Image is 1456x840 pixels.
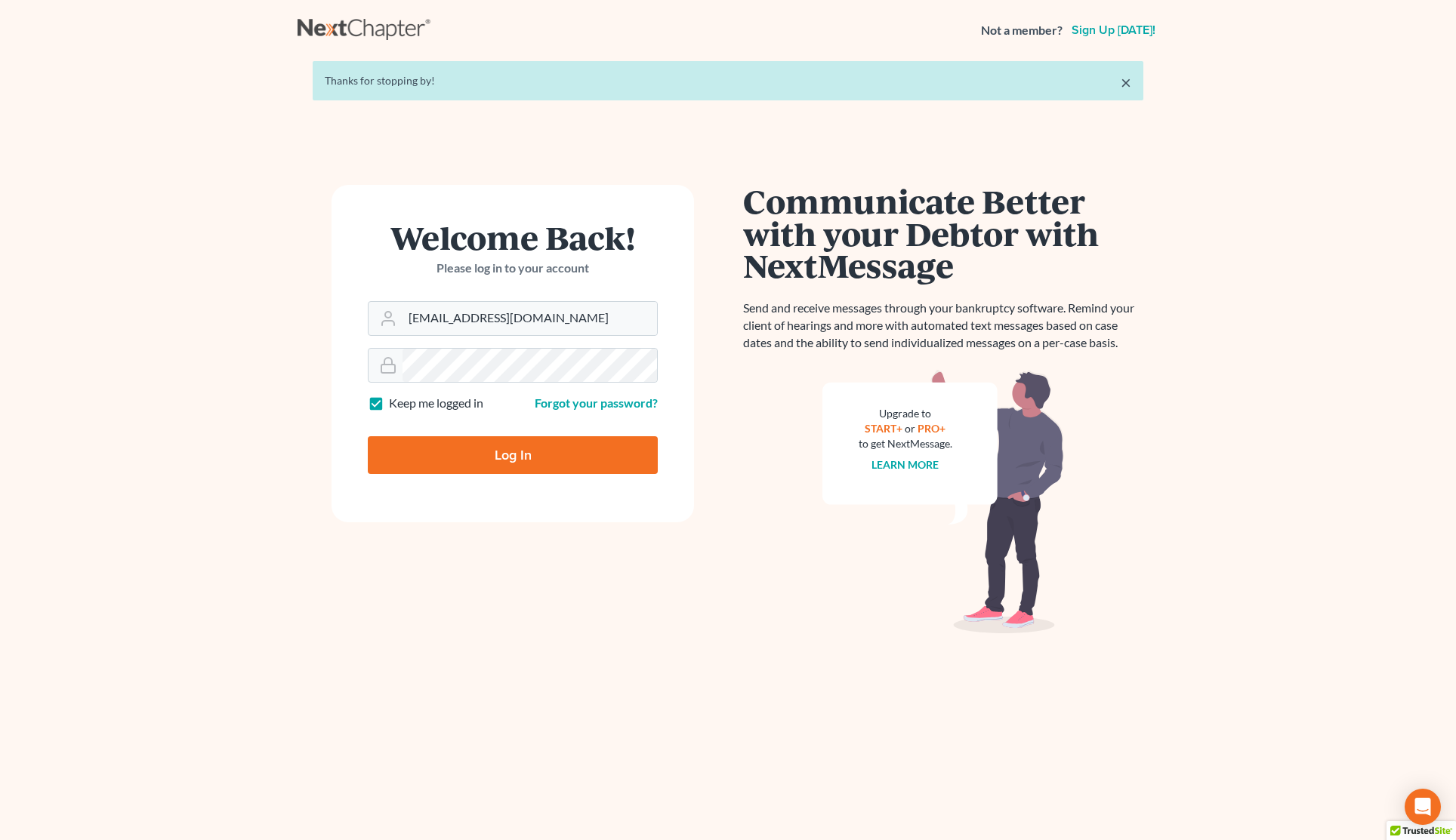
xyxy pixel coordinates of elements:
a: PRO+ [918,422,946,435]
p: Please log in to your account [368,260,658,277]
h1: Welcome Back! [368,221,658,254]
a: × [1121,73,1131,91]
div: Open Intercom Messenger [1405,789,1441,825]
strong: Not a member? [981,22,1063,39]
a: START+ [865,422,903,435]
label: Keep me logged in [389,395,483,412]
div: Upgrade to [859,406,952,421]
input: Email Address [403,302,657,335]
h1: Communicate Better with your Debtor with NextMessage [743,185,1143,282]
p: Send and receive messages through your bankruptcy software. Remind your client of hearings and mo... [743,300,1143,352]
div: Thanks for stopping by! [325,73,1131,88]
input: Log In [368,436,658,474]
span: or [905,422,916,435]
div: to get NextMessage. [859,436,952,451]
img: nextmessage_bg-59042aed3d76b12b5cd301f8e5b87938c9018125f34e5fa2b7a6b67550977c72.svg [822,370,1064,634]
a: Forgot your password? [535,395,658,410]
a: Sign up [DATE]! [1069,24,1158,36]
a: Learn more [872,458,939,471]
